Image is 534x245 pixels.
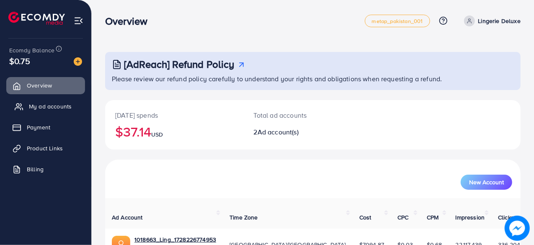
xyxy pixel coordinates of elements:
[74,16,83,26] img: menu
[151,130,163,139] span: USD
[359,213,371,222] span: Cost
[456,213,485,222] span: Impression
[112,213,143,222] span: Ad Account
[6,119,85,136] a: Payment
[27,165,44,173] span: Billing
[74,57,82,66] img: image
[6,161,85,178] a: Billing
[469,179,504,185] span: New Account
[505,216,530,241] img: image
[258,127,299,137] span: Ad account(s)
[29,102,72,111] span: My ad accounts
[461,15,521,26] a: Lingerie Deluxe
[124,58,235,70] h3: [AdReach] Refund Policy
[9,46,54,54] span: Ecomdy Balance
[230,213,258,222] span: Time Zone
[427,213,439,222] span: CPM
[27,81,52,90] span: Overview
[6,140,85,157] a: Product Links
[254,110,338,120] p: Total ad accounts
[105,15,154,27] h3: Overview
[27,144,63,152] span: Product Links
[397,213,408,222] span: CPC
[8,12,65,25] img: logo
[9,55,30,67] span: $0.75
[254,128,338,136] h2: 2
[6,77,85,94] a: Overview
[27,123,50,132] span: Payment
[112,74,516,84] p: Please review our refund policy carefully to understand your rights and obligations when requesti...
[372,18,423,24] span: metap_pakistan_001
[478,16,521,26] p: Lingerie Deluxe
[6,98,85,115] a: My ad accounts
[115,110,234,120] p: [DATE] spends
[365,15,430,27] a: metap_pakistan_001
[134,235,216,244] a: 1018663_Ling_1728226774953
[115,124,234,139] h2: $37.14
[461,175,512,190] button: New Account
[498,213,514,222] span: Clicks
